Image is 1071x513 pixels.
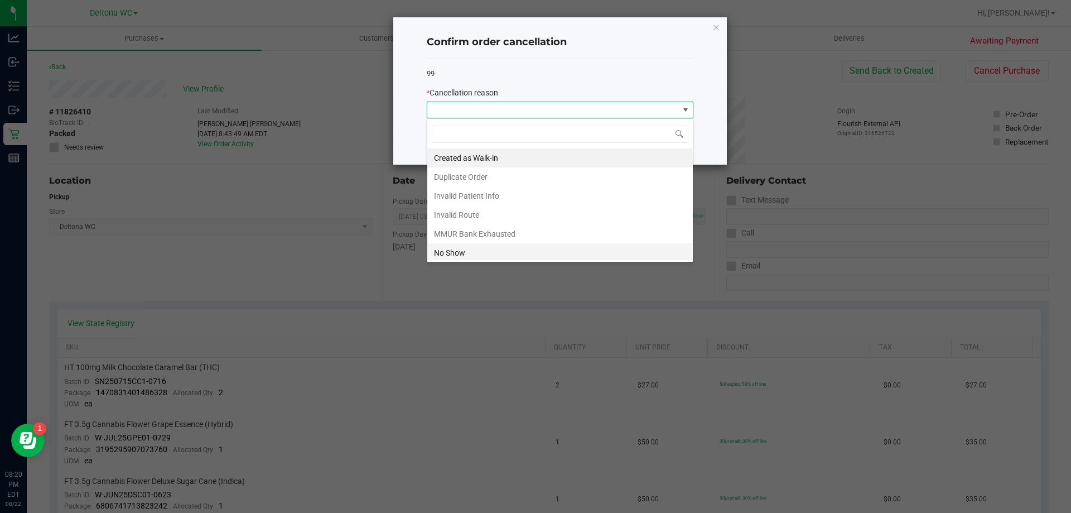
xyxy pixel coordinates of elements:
li: MMUR Bank Exhausted [427,224,693,243]
iframe: Resource center [11,424,45,457]
span: Cancellation reason [430,88,498,97]
button: Close [712,20,720,33]
iframe: Resource center unread badge [33,422,46,435]
h4: Confirm order cancellation [427,35,693,50]
li: Created as Walk-in [427,148,693,167]
li: Invalid Patient Info [427,186,693,205]
span: 99 [427,69,435,78]
li: Duplicate Order [427,167,693,186]
li: Invalid Route [427,205,693,224]
li: No Show [427,243,693,262]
